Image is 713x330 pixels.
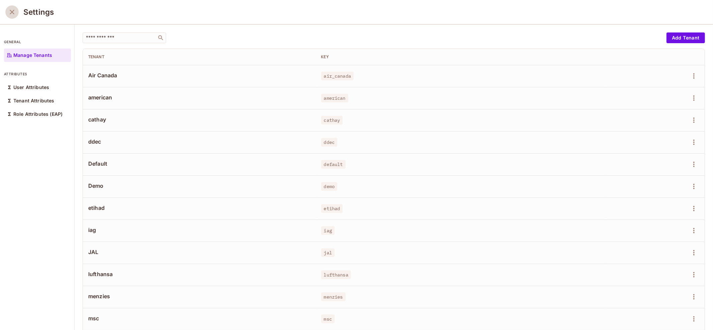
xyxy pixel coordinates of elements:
[321,138,338,147] span: ddec
[88,315,311,322] span: msc
[88,226,311,234] span: iag
[88,54,311,60] div: Tenant
[88,293,311,300] span: menzies
[321,160,346,169] span: default
[321,226,335,235] span: iag
[88,94,311,101] span: american
[88,72,311,79] span: Air Canada
[13,98,54,103] p: Tenant Attributes
[321,54,600,60] div: Key
[321,94,348,102] span: american
[88,160,311,167] span: Default
[88,204,311,212] span: etihad
[321,270,351,279] span: lufthansa
[321,72,354,80] span: air_canada
[321,315,335,323] span: msc
[321,204,343,213] span: etihad
[321,248,335,257] span: jal
[321,293,346,301] span: menzies
[88,248,311,256] span: JAL
[321,116,343,125] span: cathay
[13,85,49,90] p: User Attributes
[13,53,52,58] p: Manage Tenants
[23,7,54,17] h3: Settings
[4,39,71,45] p: general
[5,5,19,19] button: close
[88,270,311,278] span: lufthansa
[4,71,71,77] p: attributes
[321,182,338,191] span: demo
[13,111,63,117] p: Role Attributes (EAP)
[667,32,705,43] button: Add Tenant
[88,116,311,123] span: cathay
[88,182,311,189] span: Demo
[88,138,311,145] span: ddec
